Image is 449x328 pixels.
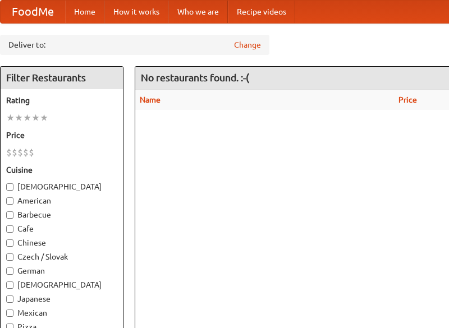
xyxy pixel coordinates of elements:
[6,183,13,191] input: [DEMOGRAPHIC_DATA]
[6,307,117,318] label: Mexican
[6,293,117,304] label: Japanese
[6,251,117,262] label: Czech / Slovak
[104,1,168,23] a: How it works
[6,112,15,124] li: ★
[6,211,13,219] input: Barbecue
[23,112,31,124] li: ★
[140,95,161,104] a: Name
[6,209,117,220] label: Barbecue
[6,253,13,261] input: Czech / Slovak
[1,1,65,23] a: FoodMe
[6,181,117,192] label: [DEMOGRAPHIC_DATA]
[228,1,295,23] a: Recipe videos
[6,223,117,234] label: Cafe
[65,1,104,23] a: Home
[23,146,29,159] li: $
[6,197,13,205] input: American
[29,146,34,159] li: $
[6,225,13,233] input: Cafe
[168,1,228,23] a: Who we are
[141,72,249,83] ng-pluralize: No restaurants found. :-(
[398,95,417,104] a: Price
[6,281,13,289] input: [DEMOGRAPHIC_DATA]
[17,146,23,159] li: $
[6,239,13,247] input: Chinese
[6,195,117,206] label: American
[6,267,13,275] input: German
[234,39,261,50] a: Change
[6,265,117,276] label: German
[31,112,40,124] li: ★
[6,95,117,106] h5: Rating
[6,130,117,141] h5: Price
[6,237,117,248] label: Chinese
[12,146,17,159] li: $
[40,112,48,124] li: ★
[6,279,117,290] label: [DEMOGRAPHIC_DATA]
[1,67,123,89] h4: Filter Restaurants
[6,295,13,303] input: Japanese
[15,112,23,124] li: ★
[6,309,13,317] input: Mexican
[6,164,117,175] h5: Cuisine
[6,146,12,159] li: $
